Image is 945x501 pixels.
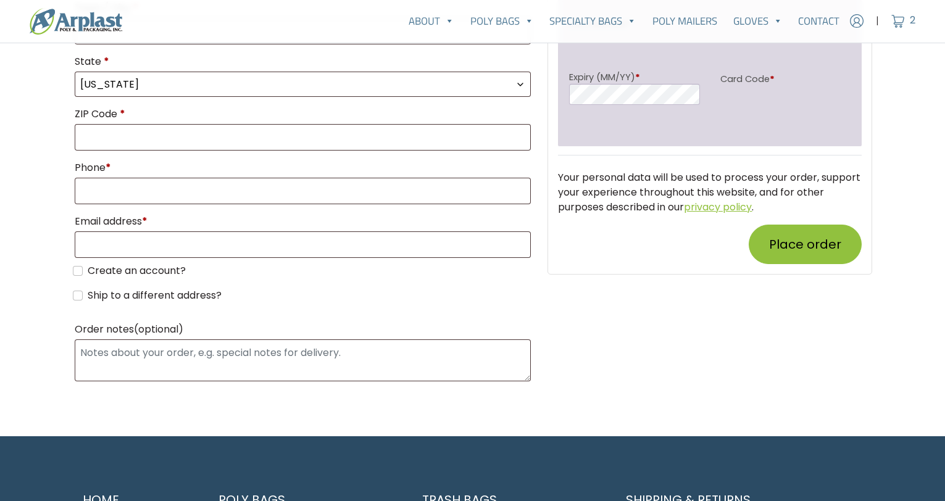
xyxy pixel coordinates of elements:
[542,9,645,33] a: Specialty Bags
[569,70,699,84] label: Expiry (MM/YY)
[75,104,531,124] label: ZIP Code
[75,320,531,339] label: Order notes
[75,212,531,231] label: Email address
[684,200,752,214] a: privacy policy
[910,14,915,28] span: 2
[401,9,462,33] a: About
[725,9,791,33] a: Gloves
[75,52,531,72] label: State
[462,9,542,33] a: Poly Bags
[720,70,851,88] label: Card Code
[88,288,222,303] label: Ship to a different address?
[876,14,879,28] span: |
[75,158,531,178] label: Phone
[30,8,122,35] img: logo
[749,225,862,264] button: Place order
[644,9,725,33] a: Poly Mailers
[134,322,183,336] span: (optional)
[88,263,186,278] span: Create an account?
[558,170,862,215] p: Your personal data will be used to process your order, support your experience throughout this we...
[790,9,847,33] a: Contact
